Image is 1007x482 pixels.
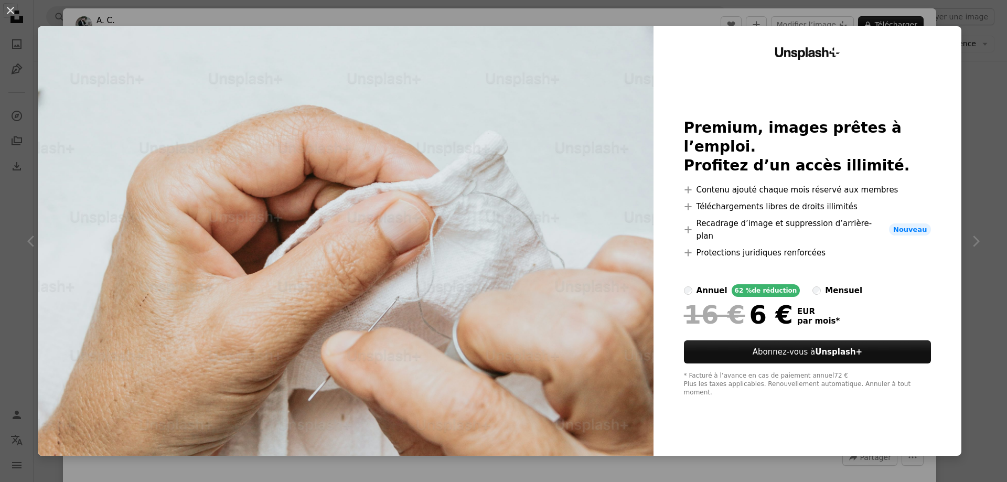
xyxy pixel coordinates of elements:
[697,284,727,297] div: annuel
[684,217,931,242] li: Recadrage d’image et suppression d’arrière-plan
[797,307,840,316] span: EUR
[684,301,745,328] span: 16 €
[684,372,931,397] div: * Facturé à l’avance en cas de paiement annuel 72 € Plus les taxes applicables. Renouvellement au...
[825,284,862,297] div: mensuel
[812,286,821,295] input: mensuel
[732,284,800,297] div: 62 % de réduction
[684,340,931,363] button: Abonnez-vous àUnsplash+
[815,347,862,357] strong: Unsplash+
[684,119,931,175] h2: Premium, images prêtes à l’emploi. Profitez d’un accès illimité.
[684,200,931,213] li: Téléchargements libres de droits illimités
[684,184,931,196] li: Contenu ajouté chaque mois réservé aux membres
[889,223,931,236] span: Nouveau
[684,301,793,328] div: 6 €
[797,316,840,326] span: par mois *
[684,286,692,295] input: annuel62 %de réduction
[684,247,931,259] li: Protections juridiques renforcées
